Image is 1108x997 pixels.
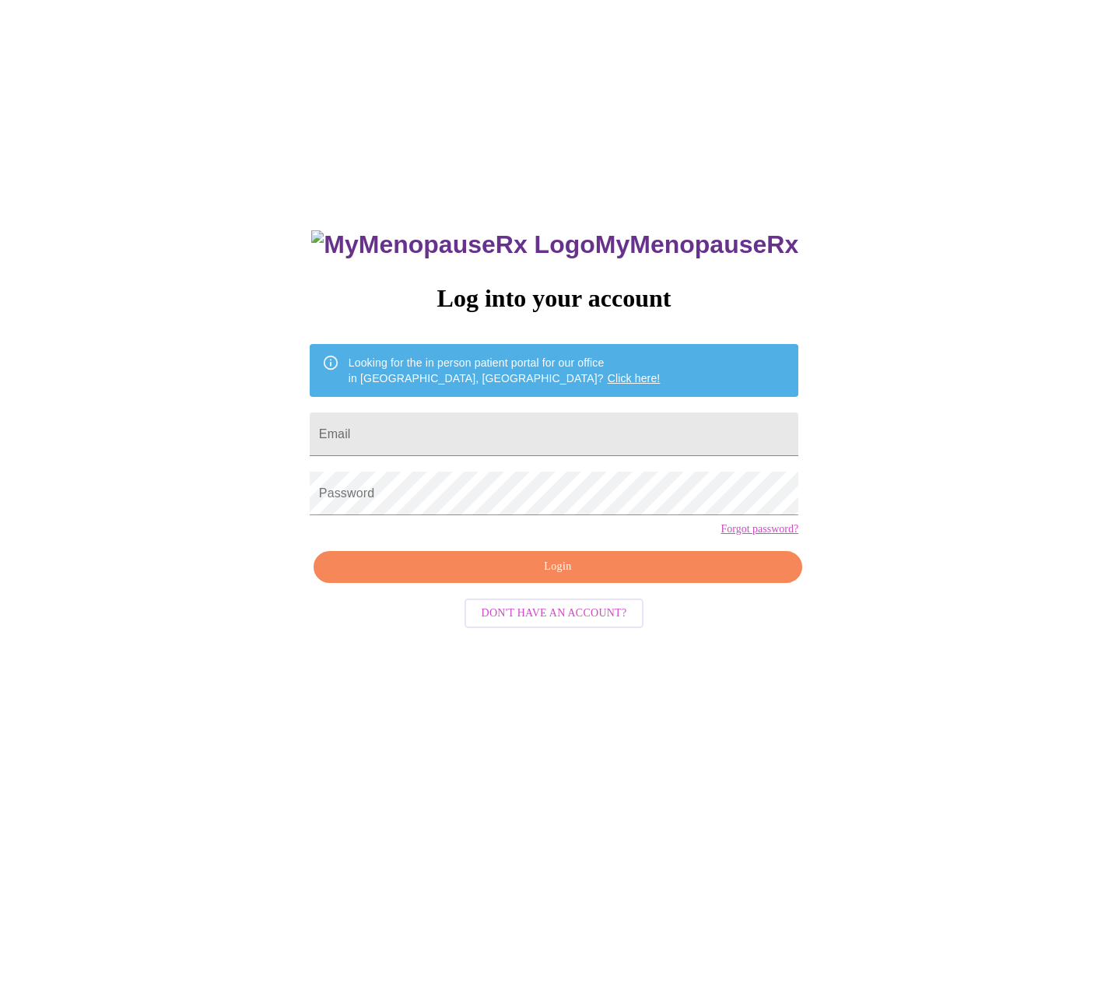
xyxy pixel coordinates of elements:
h3: Log into your account [310,284,798,313]
a: Don't have an account? [461,606,648,619]
h3: MyMenopauseRx [311,230,798,259]
img: MyMenopauseRx Logo [311,230,594,259]
a: Forgot password? [721,523,798,535]
button: Login [314,551,802,583]
span: Login [331,557,784,577]
div: Looking for the in person patient portal for our office in [GEOGRAPHIC_DATA], [GEOGRAPHIC_DATA]? [349,349,661,392]
span: Don't have an account? [482,604,627,623]
a: Click here! [608,372,661,384]
button: Don't have an account? [465,599,644,629]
